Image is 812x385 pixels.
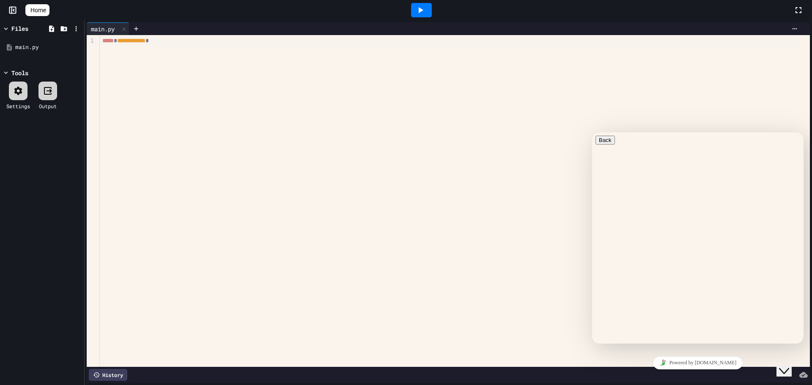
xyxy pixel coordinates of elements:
iframe: chat widget [592,353,804,372]
div: Output [39,102,57,110]
div: main.py [87,25,119,33]
a: Home [25,4,49,16]
div: Files [11,24,28,33]
div: Tools [11,68,28,77]
div: main.py [15,43,81,52]
div: Settings [6,102,30,110]
div: History [89,369,127,381]
iframe: chat widget [592,132,804,344]
span: Home [30,6,46,14]
div: main.py [87,22,129,35]
div: 1 [87,37,95,46]
iframe: chat widget [776,351,804,377]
